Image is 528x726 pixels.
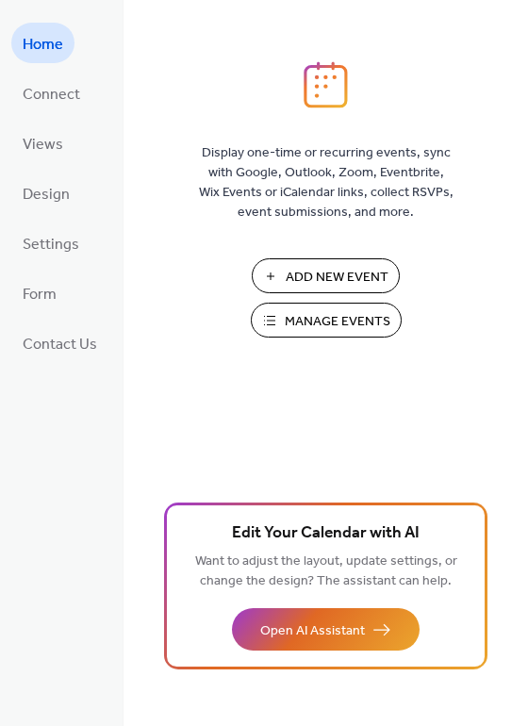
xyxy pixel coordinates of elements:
a: Settings [11,223,91,263]
span: Views [23,130,63,159]
a: Connect [11,73,91,113]
span: Display one-time or recurring events, sync with Google, Outlook, Zoom, Eventbrite, Wix Events or ... [199,143,454,223]
button: Add New Event [252,258,400,293]
span: Design [23,180,70,209]
span: Settings [23,230,79,259]
a: Form [11,272,68,313]
img: logo_icon.svg [304,61,347,108]
button: Open AI Assistant [232,608,420,651]
span: Edit Your Calendar with AI [232,520,420,547]
span: Want to adjust the layout, update settings, or change the design? The assistant can help. [195,549,457,594]
button: Manage Events [251,303,402,338]
span: Contact Us [23,330,97,359]
span: Add New Event [286,268,388,288]
a: Views [11,123,74,163]
span: Home [23,30,63,59]
a: Contact Us [11,322,108,363]
span: Manage Events [285,312,390,332]
span: Connect [23,80,80,109]
a: Design [11,173,81,213]
span: Open AI Assistant [260,621,365,641]
a: Home [11,23,74,63]
span: Form [23,280,57,309]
